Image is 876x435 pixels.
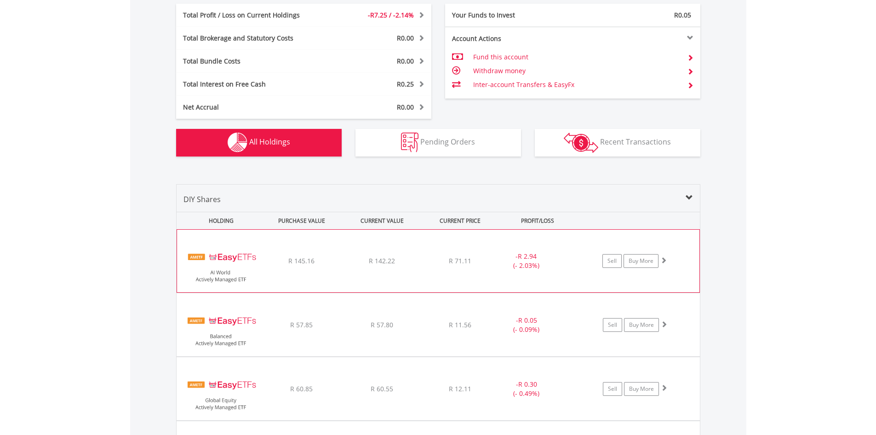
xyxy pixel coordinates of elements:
[473,50,680,64] td: Fund this account
[371,384,393,393] span: R 60.55
[603,382,622,396] a: Sell
[492,380,561,398] div: - (- 0.49%)
[263,212,341,229] div: PURCHASE VALUE
[423,212,496,229] div: CURRENT PRICE
[177,212,261,229] div: HOLDING
[564,133,598,153] img: transactions-zar-wht.png
[449,320,471,329] span: R 11.56
[624,382,659,396] a: Buy More
[397,103,414,111] span: R0.00
[290,384,313,393] span: R 60.85
[449,256,471,265] span: R 71.11
[176,57,325,66] div: Total Bundle Costs
[397,57,414,65] span: R0.00
[624,254,658,268] a: Buy More
[473,78,680,92] td: Inter-account Transfers & EasyFx
[603,318,622,332] a: Sell
[473,64,680,78] td: Withdraw money
[176,34,325,43] div: Total Brokerage and Statutory Costs
[181,369,260,418] img: EQU.ZA.EASYGE.png
[397,80,414,88] span: R0.25
[518,380,537,389] span: R 0.30
[498,212,577,229] div: PROFIT/LOSS
[176,129,342,157] button: All Holdings
[397,34,414,42] span: R0.00
[228,133,247,152] img: holdings-wht.png
[674,11,691,19] span: R0.05
[401,133,418,152] img: pending_instructions-wht.png
[492,252,561,270] div: - (- 2.03%)
[518,252,537,261] span: R 2.94
[290,320,313,329] span: R 57.85
[449,384,471,393] span: R 12.11
[343,212,422,229] div: CURRENT VALUE
[249,137,290,147] span: All Holdings
[176,103,325,112] div: Net Accrual
[624,318,659,332] a: Buy More
[176,80,325,89] div: Total Interest on Free Cash
[181,305,260,354] img: EQU.ZA.EASYBF.png
[602,254,622,268] a: Sell
[445,11,573,20] div: Your Funds to Invest
[371,320,393,329] span: R 57.80
[355,129,521,157] button: Pending Orders
[445,34,573,43] div: Account Actions
[535,129,700,157] button: Recent Transactions
[288,256,315,265] span: R 145.16
[492,316,561,334] div: - (- 0.09%)
[368,11,414,19] span: -R7.25 / -2.14%
[518,316,537,325] span: R 0.05
[420,137,475,147] span: Pending Orders
[369,256,395,265] span: R 142.22
[600,137,671,147] span: Recent Transactions
[176,11,325,20] div: Total Profit / Loss on Current Holdings
[183,194,221,204] span: DIY Shares
[182,241,261,290] img: EQU.ZA.EASYAI.png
